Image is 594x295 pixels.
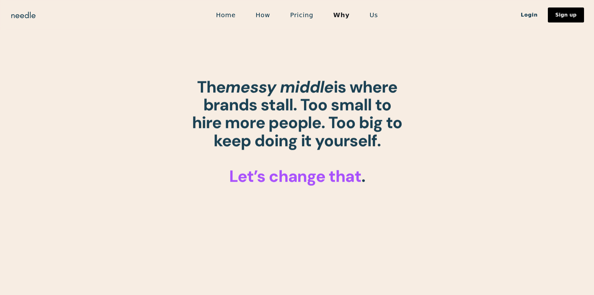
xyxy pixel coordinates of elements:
[548,7,584,22] a: Sign up
[225,76,334,98] em: messy middle
[246,8,280,22] a: How
[360,8,388,22] a: Us
[511,10,548,20] a: Login
[323,8,360,22] a: Why
[555,12,577,17] div: Sign up
[192,76,402,151] strong: The is where brands stall. Too small to hire more people. Too big to keep doing it yourself
[280,8,323,22] a: Pricing
[206,8,246,22] a: Home
[191,78,403,185] h1: . ‍ ‍ .
[229,166,361,187] span: Let’s change that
